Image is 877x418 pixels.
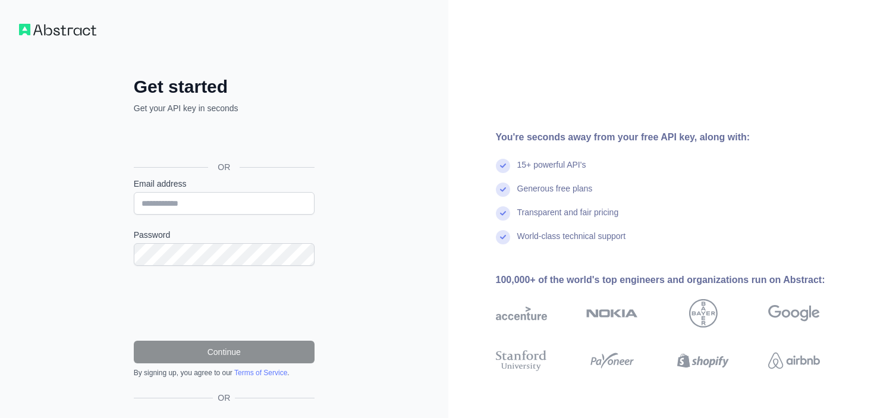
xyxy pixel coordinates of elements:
img: check mark [496,230,510,244]
img: check mark [496,159,510,173]
img: check mark [496,183,510,197]
div: You're seconds away from your free API key, along with: [496,130,859,144]
div: 100,000+ of the world's top engineers and organizations run on Abstract: [496,273,859,287]
img: payoneer [586,348,638,373]
div: World-class technical support [517,230,626,254]
iframe: Nút Đăng nhập bằng Google [128,127,318,153]
label: Password [134,229,315,241]
img: accenture [496,299,548,328]
img: stanford university [496,348,548,373]
iframe: reCAPTCHA [134,280,315,326]
span: OR [213,392,235,404]
h2: Get started [134,76,315,98]
div: 15+ powerful API's [517,159,586,183]
div: By signing up, you agree to our . [134,368,315,378]
button: Continue [134,341,315,363]
div: Generous free plans [517,183,593,206]
img: google [768,299,820,328]
p: Get your API key in seconds [134,102,315,114]
img: check mark [496,206,510,221]
div: Transparent and fair pricing [517,206,619,230]
img: shopify [677,348,729,373]
label: Email address [134,178,315,190]
img: bayer [689,299,718,328]
img: Workflow [19,24,96,36]
img: airbnb [768,348,820,373]
span: OR [208,161,240,173]
img: nokia [586,299,638,328]
a: Terms of Service [234,369,287,377]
